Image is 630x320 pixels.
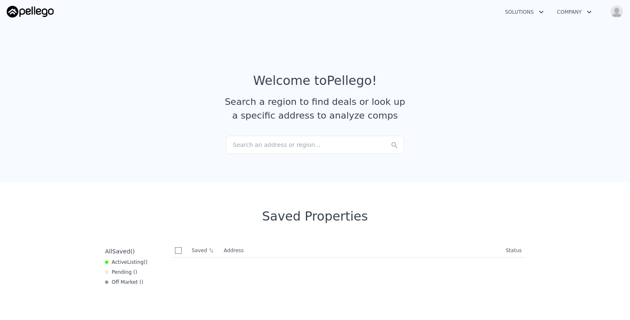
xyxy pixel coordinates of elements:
th: Status [502,244,525,258]
div: Saved Properties [102,209,528,224]
th: Saved [188,244,220,257]
div: Pending ( ) [105,269,137,275]
button: Solutions [498,5,550,20]
div: All ( ) [105,247,135,256]
button: Company [550,5,598,20]
div: Off Market ( ) [105,279,143,285]
span: Saved [112,248,130,255]
span: Active ( ) [112,259,147,265]
div: Search an address or region... [226,136,404,154]
div: Welcome to Pellego ! [253,73,377,88]
th: Address [220,244,502,258]
img: Pellego [7,6,54,17]
img: avatar [610,5,623,18]
span: Listing [127,259,144,265]
div: Search a region to find deals or look up a specific address to analyze comps [222,95,408,122]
